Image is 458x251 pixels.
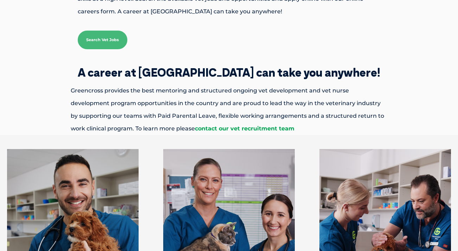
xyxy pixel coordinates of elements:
a: Search Vet Jobs [78,31,127,49]
h2: A career at [GEOGRAPHIC_DATA] can take you anywhere! [46,67,412,78]
a: contact our vet recruitment team [195,125,294,132]
p: Greencross provides the best mentoring and structured ongoing vet development and vet nurse devel... [46,84,412,135]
